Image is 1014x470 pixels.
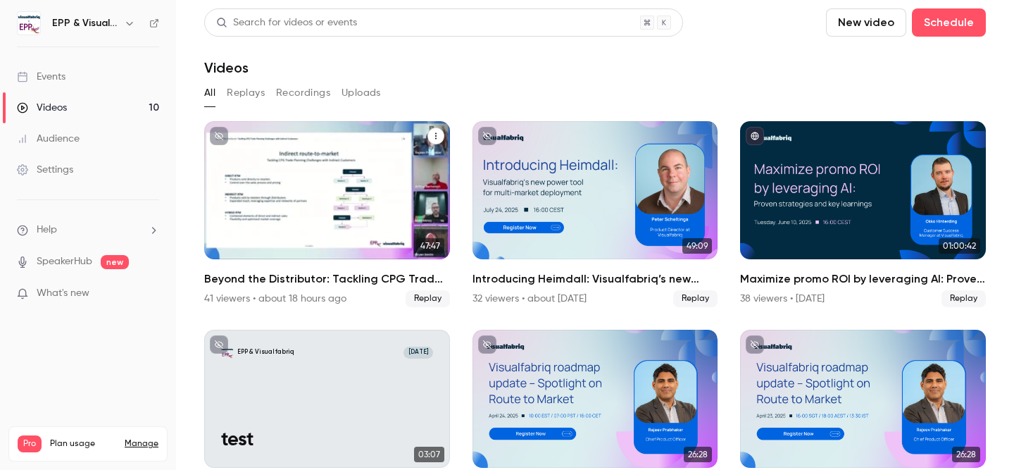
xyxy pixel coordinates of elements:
[740,292,825,306] div: 38 viewers • [DATE]
[204,292,346,306] div: 41 viewers • about 18 hours ago
[472,121,718,307] a: 49:09Introducing Heimdall: Visualfabriq’s new power tool for multi-market deployment32 viewers • ...
[472,121,718,307] li: Introducing Heimdall: Visualfabriq’s new power tool for multi-market deployment
[17,223,159,237] li: help-dropdown-opener
[216,16,357,30] div: Search for videos or events
[740,121,986,307] li: Maximize promo ROI by leveraging AI: Proven strategies and key learnings
[18,435,42,452] span: Pro
[746,127,764,145] button: published
[37,254,92,269] a: SpeakerHub
[204,82,215,104] button: All
[37,286,89,301] span: What's new
[37,223,57,237] span: Help
[18,12,40,35] img: EPP & Visualfabriq
[204,121,450,307] a: 47:47Beyond the Distributor: Tackling CPG Trade Planning Challenges with Indirect Customers41 vie...
[17,101,67,115] div: Videos
[673,290,718,307] span: Replay
[52,16,118,30] h6: EPP & Visualfabriq
[912,8,986,37] button: Schedule
[826,8,906,37] button: New video
[17,132,80,146] div: Audience
[210,127,228,145] button: unpublished
[142,287,159,300] iframe: Noticeable Trigger
[237,348,294,357] p: EPP & Visualfabriq
[941,290,986,307] span: Replay
[204,8,986,462] section: Videos
[939,238,980,254] span: 01:00:42
[50,438,116,450] span: Plan usage
[204,271,450,287] h2: Beyond the Distributor: Tackling CPG Trade Planning Challenges with Indirect Customers
[478,127,496,145] button: unpublished
[684,447,712,462] span: 26:28
[740,271,986,287] h2: Maximize promo ROI by leveraging AI: Proven strategies and key learnings
[403,347,433,359] span: [DATE]
[204,59,249,76] h1: Videos
[125,438,158,450] a: Manage
[414,447,444,462] span: 03:07
[101,255,129,269] span: new
[472,292,587,306] div: 32 viewers • about [DATE]
[342,82,381,104] button: Uploads
[221,429,434,452] p: test
[210,335,228,354] button: unpublished
[746,335,764,354] button: unpublished
[227,82,265,104] button: Replays
[952,447,980,462] span: 26:28
[17,163,73,177] div: Settings
[682,238,712,254] span: 49:09
[478,335,496,354] button: unpublished
[204,121,450,307] li: Beyond the Distributor: Tackling CPG Trade Planning Challenges with Indirect Customers
[740,121,986,307] a: 01:00:42Maximize promo ROI by leveraging AI: Proven strategies and key learnings38 viewers • [DAT...
[472,271,718,287] h2: Introducing Heimdall: Visualfabriq’s new power tool for multi-market deployment
[406,290,450,307] span: Replay
[416,238,444,254] span: 47:47
[276,82,330,104] button: Recordings
[17,70,65,84] div: Events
